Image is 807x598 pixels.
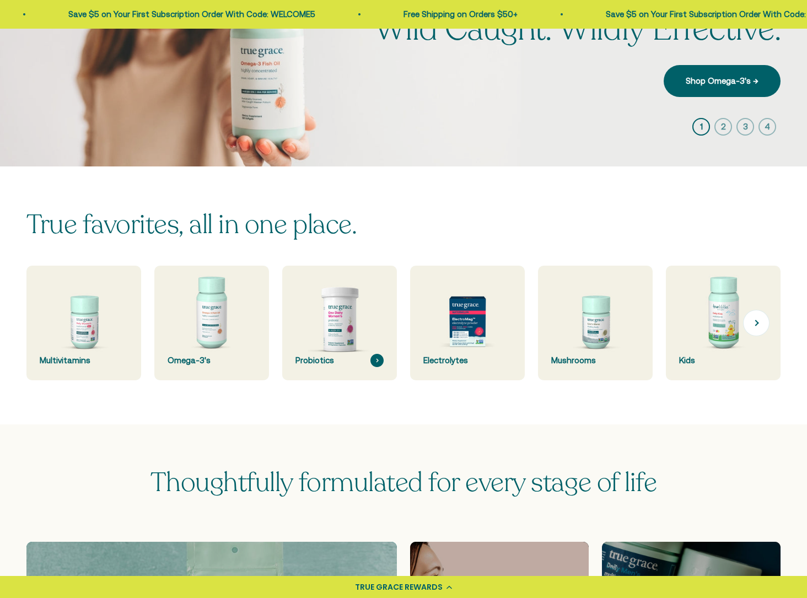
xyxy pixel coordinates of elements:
button: 4 [758,118,776,136]
button: 3 [736,118,754,136]
button: 2 [714,118,732,136]
div: TRUE GRACE REWARDS [355,581,443,593]
split-lines: Wild Caught. Wildly Effective. [374,7,781,52]
a: Electrolytes [410,266,525,380]
span: Thoughtfully formulated for every stage of life [150,465,657,500]
a: Multivitamins [26,266,141,380]
a: Mushrooms [538,266,653,380]
div: Probiotics [295,354,384,367]
div: Mushrooms [551,354,639,367]
a: Omega-3's [154,266,269,380]
div: Multivitamins [40,354,128,367]
p: Save $5 on Your First Subscription Order With Code: WELCOME5 [38,8,285,21]
a: Kids [666,266,781,380]
div: Omega-3's [168,354,256,367]
div: Electrolytes [423,354,512,367]
div: Kids [679,354,767,367]
split-lines: True favorites, all in one place. [26,207,357,243]
button: 1 [692,118,710,136]
a: Probiotics [282,266,397,380]
a: Free Shipping on Orders $50+ [373,9,487,19]
a: Shop Omega-3's → [664,65,781,97]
